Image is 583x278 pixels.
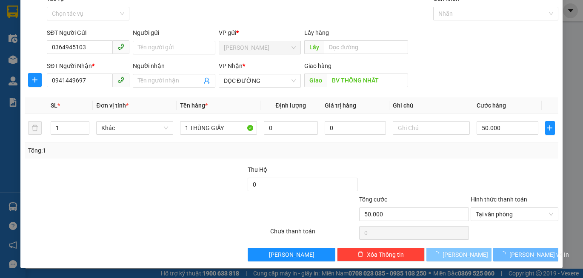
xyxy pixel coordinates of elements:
[47,61,129,71] div: SĐT Người Nhận
[28,146,226,155] div: Tổng: 1
[367,250,404,259] span: Xóa Thông tin
[117,77,124,83] span: phone
[426,248,492,261] button: [PERSON_NAME]
[545,121,555,135] button: plus
[433,251,443,257] span: loading
[393,121,470,135] input: Ghi Chú
[476,208,553,221] span: Tại văn phòng
[29,77,41,83] span: plus
[28,121,42,135] button: delete
[269,227,359,241] div: Chưa thanh toán
[224,41,296,54] span: Hòa Tiến
[325,121,386,135] input: 0
[546,125,554,131] span: plus
[477,102,506,109] span: Cước hàng
[509,250,569,259] span: [PERSON_NAME] và In
[203,77,210,84] span: user-add
[304,62,332,69] span: Giao hàng
[493,248,558,261] button: [PERSON_NAME] và In
[269,250,314,259] span: [PERSON_NAME]
[28,73,42,87] button: plus
[248,166,267,173] span: Thu Hộ
[500,251,509,257] span: loading
[96,102,128,109] span: Đơn vị tính
[357,251,363,258] span: delete
[304,40,324,54] span: Lấy
[248,248,335,261] button: [PERSON_NAME]
[304,29,329,36] span: Lấy hàng
[180,102,208,109] span: Tên hàng
[117,43,124,50] span: phone
[133,61,215,71] div: Người nhận
[101,122,168,134] span: Khác
[327,74,408,87] input: Dọc đường
[324,40,408,54] input: Dọc đường
[275,102,306,109] span: Định lượng
[304,74,327,87] span: Giao
[219,28,301,37] div: VP gửi
[359,196,387,203] span: Tổng cước
[180,121,257,135] input: VD: Bàn, Ghế
[133,28,215,37] div: Người gửi
[471,196,527,203] label: Hình thức thanh toán
[224,74,296,87] span: DỌC ĐƯỜNG
[51,102,57,109] span: SL
[47,28,129,37] div: SĐT Người Gửi
[325,102,356,109] span: Giá trị hàng
[443,250,488,259] span: [PERSON_NAME]
[389,97,473,114] th: Ghi chú
[219,62,243,69] span: VP Nhận
[337,248,425,261] button: deleteXóa Thông tin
